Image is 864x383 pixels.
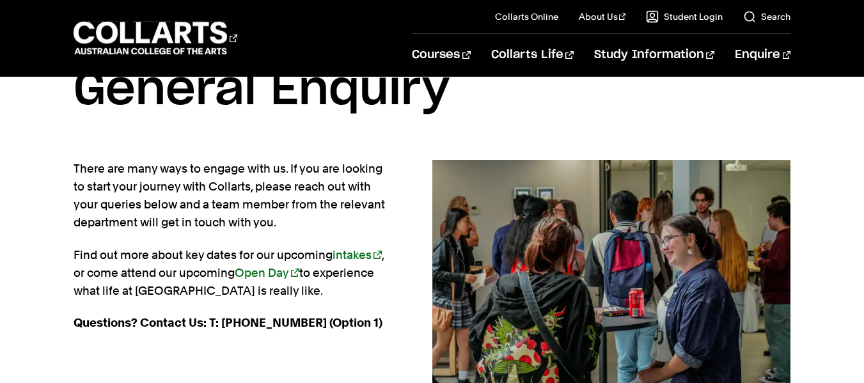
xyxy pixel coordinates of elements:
a: Search [743,10,790,23]
a: Collarts Life [491,34,574,76]
a: Collarts Online [495,10,558,23]
p: There are many ways to engage with us. If you are looking to start your journey with Collarts, pl... [74,160,391,231]
a: Student Login [646,10,723,23]
a: About Us [579,10,626,23]
h1: General Enquiry [74,61,790,119]
a: Enquire [735,34,790,76]
p: Find out more about key dates for our upcoming , or come attend our upcoming to experience what l... [74,246,391,300]
a: intakes [333,248,382,262]
a: Study Information [594,34,714,76]
strong: Questions? Contact Us: T: [PHONE_NUMBER] (Option 1) [74,316,382,329]
div: Go to homepage [74,20,237,56]
a: Open Day [235,266,299,279]
a: Courses [412,34,470,76]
